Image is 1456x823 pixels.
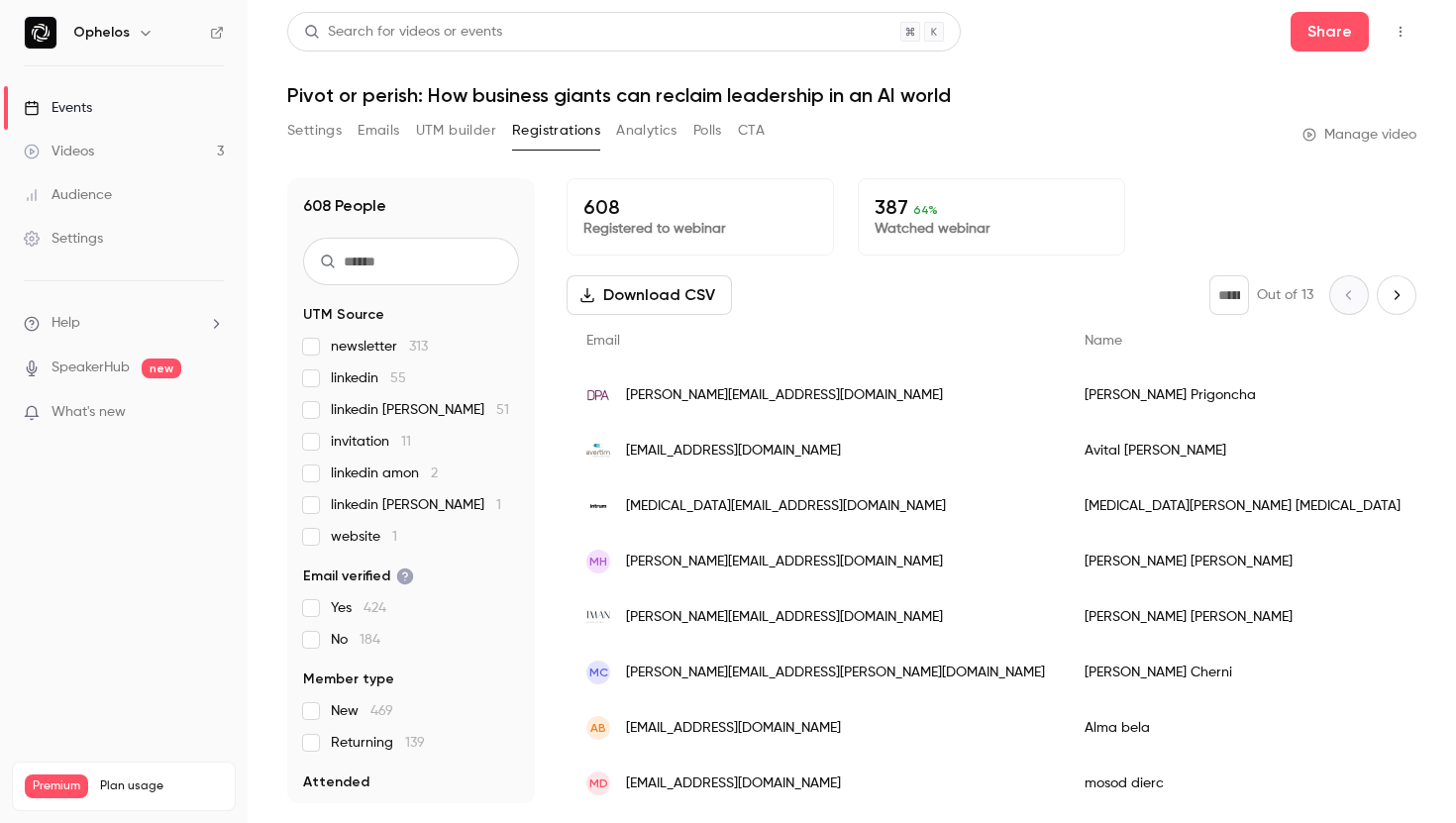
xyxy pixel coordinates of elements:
[1065,589,1420,645] div: [PERSON_NAME] [PERSON_NAME]
[52,358,130,378] a: SpeakerHub
[589,774,608,792] span: md
[586,334,620,348] span: Email
[52,313,80,334] span: Help
[331,400,509,420] span: linkedin [PERSON_NAME]
[24,313,224,334] li: help-dropdown-opener
[1065,367,1420,423] div: [PERSON_NAME] Prigoncha
[586,605,610,629] img: imancapital.com
[1085,334,1122,348] span: Name
[567,275,732,315] button: Download CSV
[303,305,384,325] span: UTM Source
[626,773,841,794] span: [EMAIL_ADDRESS][DOMAIN_NAME]
[626,496,946,517] span: [MEDICAL_DATA][EMAIL_ADDRESS][DOMAIN_NAME]
[496,403,509,417] span: 51
[303,566,414,586] span: Email verified
[586,383,610,407] img: mydata.bg
[616,115,677,147] button: Analytics
[358,115,399,147] button: Emails
[589,664,608,681] span: MC
[360,633,380,647] span: 184
[583,195,817,219] p: 608
[626,552,943,572] span: [PERSON_NAME][EMAIL_ADDRESS][DOMAIN_NAME]
[1065,534,1420,589] div: [PERSON_NAME] [PERSON_NAME]
[416,115,496,147] button: UTM builder
[589,553,607,570] span: MH
[1377,275,1416,315] button: Next page
[409,340,428,354] span: 313
[401,435,411,449] span: 11
[512,115,600,147] button: Registrations
[738,115,765,147] button: CTA
[331,495,501,515] span: linkedin [PERSON_NAME]
[875,219,1108,239] p: Watched webinar
[24,185,112,205] div: Audience
[331,463,438,483] span: linkedin amon
[583,219,817,239] p: Registered to webinar
[875,195,1108,219] p: 387
[331,337,428,357] span: newsletter
[331,432,411,452] span: invitation
[586,439,610,463] img: avertim.be
[626,607,943,628] span: [PERSON_NAME][EMAIL_ADDRESS][DOMAIN_NAME]
[431,466,438,480] span: 2
[1065,478,1420,534] div: [MEDICAL_DATA][PERSON_NAME] [MEDICAL_DATA]
[25,17,56,49] img: Ophelos
[287,83,1416,107] h1: Pivot or perish: How business giants can reclaim leadership in an AI world
[693,115,722,147] button: Polls
[331,733,425,753] span: Returning
[496,498,501,512] span: 1
[626,718,841,739] span: [EMAIL_ADDRESS][DOMAIN_NAME]
[390,371,406,385] span: 55
[370,704,393,718] span: 469
[586,494,610,518] img: intrum.com
[24,98,92,118] div: Events
[392,530,397,544] span: 1
[303,669,394,689] span: Member type
[1291,12,1369,51] button: Share
[100,778,223,794] span: Plan usage
[331,368,406,388] span: linkedin
[405,736,425,750] span: 139
[287,115,342,147] button: Settings
[304,22,502,43] div: Search for videos or events
[331,527,397,547] span: website
[142,359,181,378] span: new
[1257,285,1313,305] p: Out of 13
[1302,125,1416,145] a: Manage video
[590,719,606,737] span: Ab
[364,601,386,615] span: 424
[331,701,393,721] span: New
[1065,423,1420,478] div: Avital [PERSON_NAME]
[626,663,1045,683] span: [PERSON_NAME][EMAIL_ADDRESS][PERSON_NAME][DOMAIN_NAME]
[200,404,224,422] iframe: Noticeable Trigger
[24,142,94,161] div: Videos
[303,772,369,792] span: Attended
[626,441,841,462] span: [EMAIL_ADDRESS][DOMAIN_NAME]
[331,598,386,618] span: Yes
[1065,645,1420,700] div: [PERSON_NAME] Cherni
[24,229,103,249] div: Settings
[331,630,380,650] span: No
[626,385,943,406] span: [PERSON_NAME][EMAIL_ADDRESS][DOMAIN_NAME]
[25,774,88,798] span: Premium
[1065,756,1420,811] div: mosod dierc
[73,23,130,43] h6: Ophelos
[913,203,938,217] span: 64 %
[303,194,386,218] h1: 608 People
[52,402,126,423] span: What's new
[1065,700,1420,756] div: Alma bela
